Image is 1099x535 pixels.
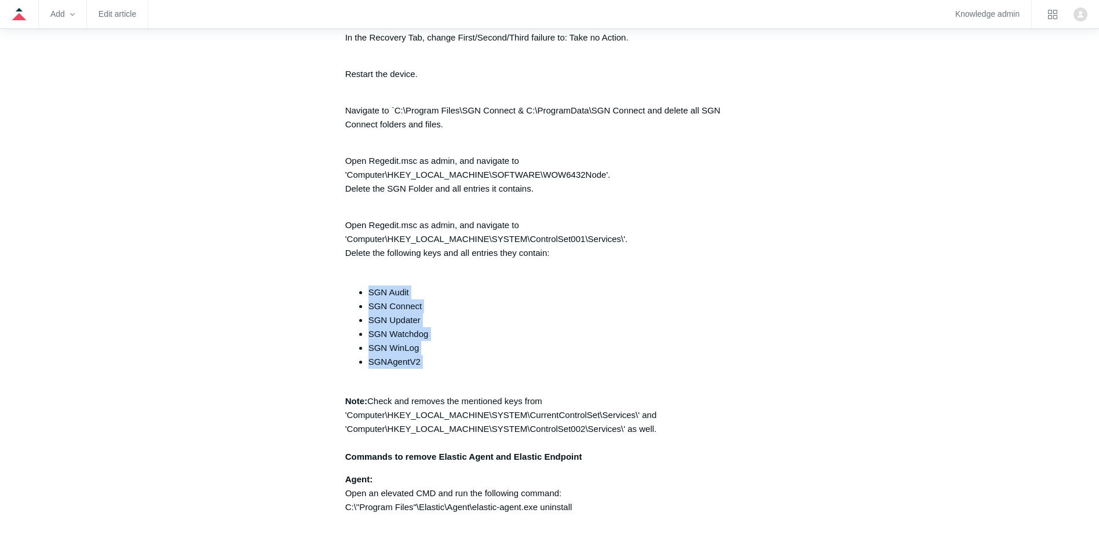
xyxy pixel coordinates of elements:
img: user avatar [1074,8,1087,21]
zd-hc-trigger: Click your profile icon to open the profile menu [1074,8,1087,21]
a: Edit article [98,11,136,17]
p: Restart the device. [345,53,754,81]
li: SGNAgentV2 [368,355,754,383]
a: Knowledge admin [955,11,1020,17]
li: SGN Watchdog [368,327,754,341]
p: Open an elevated CMD and run the following command: C:\"Program Files"\Elastic\Agent\elastic-agen... [345,472,754,514]
p: Open Regedit.msc as admin, and navigate to 'Computer\HKEY_LOCAL_MACHINE\SOFTWARE\WOW6432Node'. De... [345,140,754,196]
strong: Agent: [345,474,373,484]
li: SGN WinLog [368,341,754,355]
zd-hc-trigger: Add [50,11,75,17]
p: Navigate to `C:\Program Files\SGN Connect & C:\ProgramData\SGN Connect and delete all SGN Connect... [345,90,754,131]
li: SGN Audit [368,285,754,299]
li: SGN Connect [368,299,754,313]
p: Check and removes the mentioned keys from 'Computer\HKEY_LOCAL_MACHINE\SYSTEM\CurrentControlSet\S... [345,394,754,464]
strong: Note: [345,396,367,406]
p: Open Regedit.msc as admin, and navigate to 'Computer\HKEY_LOCAL_MACHINE\SYSTEM\ControlSet001\Serv... [345,204,754,274]
strong: Commands to remove Elastic Agent and Elastic Endpoint [345,452,582,461]
li: SGN Updater [368,313,754,327]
